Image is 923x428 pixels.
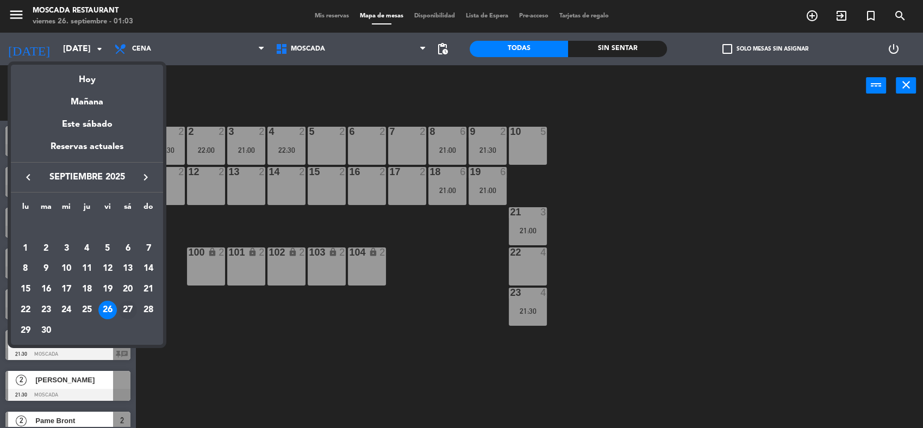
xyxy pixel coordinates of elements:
[77,238,97,259] td: 4 de septiembre de 2025
[98,239,117,258] div: 5
[37,239,55,258] div: 2
[37,260,55,278] div: 9
[97,300,118,320] td: 26 de septiembre de 2025
[98,301,117,319] div: 26
[57,301,76,319] div: 24
[139,171,152,184] i: keyboard_arrow_right
[56,259,77,280] td: 10 de septiembre de 2025
[15,300,36,320] td: 22 de septiembre de 2025
[77,279,97,300] td: 18 de septiembre de 2025
[56,201,77,218] th: miércoles
[57,280,76,299] div: 17
[119,301,137,319] div: 27
[57,260,76,278] div: 10
[78,280,96,299] div: 18
[36,279,57,300] td: 16 de septiembre de 2025
[16,301,35,319] div: 22
[77,259,97,280] td: 11 de septiembre de 2025
[78,260,96,278] div: 11
[36,238,57,259] td: 2 de septiembre de 2025
[97,279,118,300] td: 19 de septiembre de 2025
[15,238,36,259] td: 1 de septiembre de 2025
[11,65,163,87] div: Hoy
[22,171,35,184] i: keyboard_arrow_left
[118,279,139,300] td: 20 de septiembre de 2025
[11,140,163,162] div: Reservas actuales
[36,201,57,218] th: martes
[15,279,36,300] td: 15 de septiembre de 2025
[78,239,96,258] div: 4
[15,201,36,218] th: lunes
[15,259,36,280] td: 8 de septiembre de 2025
[98,260,117,278] div: 12
[118,201,139,218] th: sábado
[136,170,155,184] button: keyboard_arrow_right
[77,201,97,218] th: jueves
[11,87,163,109] div: Mañana
[139,301,158,319] div: 28
[138,279,159,300] td: 21 de septiembre de 2025
[56,279,77,300] td: 17 de septiembre de 2025
[36,320,57,341] td: 30 de septiembre de 2025
[18,170,38,184] button: keyboard_arrow_left
[138,238,159,259] td: 7 de septiembre de 2025
[138,300,159,320] td: 28 de septiembre de 2025
[97,259,118,280] td: 12 de septiembre de 2025
[57,239,76,258] div: 3
[138,201,159,218] th: domingo
[118,259,139,280] td: 13 de septiembre de 2025
[119,239,137,258] div: 6
[119,260,137,278] div: 13
[15,218,159,238] td: SEP.
[11,109,163,140] div: Este sábado
[16,321,35,340] div: 29
[56,300,77,320] td: 24 de septiembre de 2025
[77,300,97,320] td: 25 de septiembre de 2025
[15,320,36,341] td: 29 de septiembre de 2025
[98,280,117,299] div: 19
[37,321,55,340] div: 30
[56,238,77,259] td: 3 de septiembre de 2025
[36,300,57,320] td: 23 de septiembre de 2025
[138,259,159,280] td: 14 de septiembre de 2025
[36,259,57,280] td: 9 de septiembre de 2025
[97,238,118,259] td: 5 de septiembre de 2025
[16,239,35,258] div: 1
[139,239,158,258] div: 7
[139,260,158,278] div: 14
[16,260,35,278] div: 8
[119,280,137,299] div: 20
[118,300,139,320] td: 27 de septiembre de 2025
[37,301,55,319] div: 23
[139,280,158,299] div: 21
[37,280,55,299] div: 16
[38,170,136,184] span: septiembre 2025
[16,280,35,299] div: 15
[97,201,118,218] th: viernes
[78,301,96,319] div: 25
[118,238,139,259] td: 6 de septiembre de 2025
